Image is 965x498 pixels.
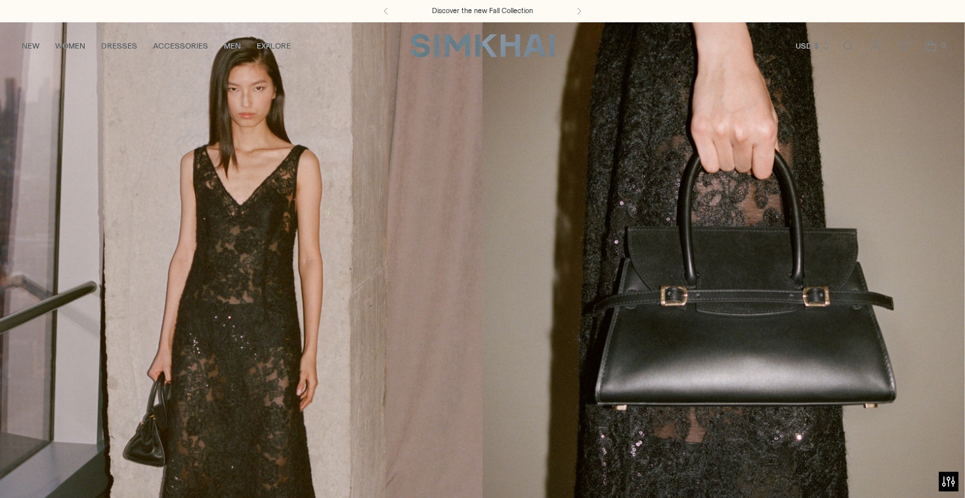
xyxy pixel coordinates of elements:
[835,33,861,59] a: Open search modal
[22,31,39,60] a: NEW
[410,33,555,58] a: SIMKHAI
[432,6,533,16] a: Discover the new Fall Collection
[55,31,85,60] a: WOMEN
[918,33,944,59] a: Open cart modal
[101,31,137,60] a: DRESSES
[890,33,916,59] a: Wishlist
[796,31,830,60] button: USD $
[224,31,241,60] a: MEN
[153,31,208,60] a: ACCESSORIES
[937,39,949,51] span: 0
[257,31,291,60] a: EXPLORE
[863,33,889,59] a: Go to the account page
